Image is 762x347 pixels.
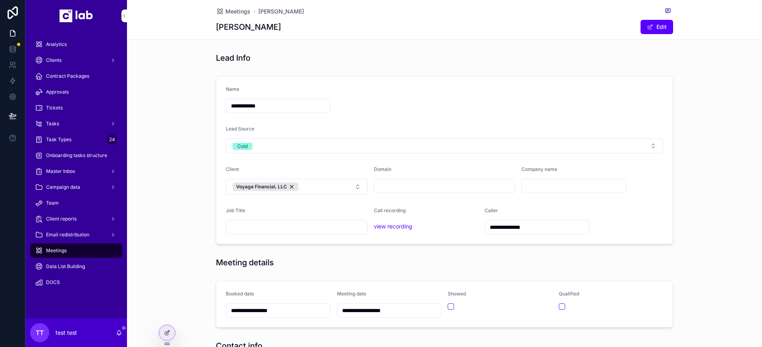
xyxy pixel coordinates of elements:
span: Master Inbox [46,168,75,174]
span: Clients [46,57,62,63]
a: Meetings [30,243,122,258]
a: Clients [30,53,122,67]
span: Email redistribution [46,232,89,238]
span: Lead Source [226,126,254,132]
span: Meetings [225,8,250,15]
h1: [PERSON_NAME] [216,21,281,33]
h1: Lead Info [216,52,250,63]
span: tt [36,328,44,337]
span: Client reports [46,216,77,222]
button: Edit [641,20,673,34]
a: Analytics [30,37,122,52]
span: Onboarding tasks structure [46,152,107,159]
span: Approvals [46,89,69,95]
span: Tickets [46,105,63,111]
span: Showed [448,291,466,297]
a: Contract Packages [30,69,122,83]
span: Caller [485,207,498,213]
a: Team [30,196,122,210]
span: Job Title [226,207,245,213]
a: Task Types24 [30,132,122,147]
span: Company name [521,166,557,172]
div: Cold [237,143,248,150]
a: Approvals [30,85,122,99]
p: test test [56,329,77,337]
span: Qualified [559,291,579,297]
a: Tasks [30,117,122,131]
span: Team [46,200,59,206]
a: Client reports [30,212,122,226]
button: Select Button [226,138,663,153]
a: Onboarding tasks structure [30,148,122,163]
div: 24 [107,135,117,144]
span: DOCS [46,279,60,286]
span: Data List Building [46,263,85,270]
h1: Meeting details [216,257,274,268]
span: Domain [374,166,391,172]
a: Master Inbox [30,164,122,178]
a: Campaign data [30,180,122,194]
span: Meetings [46,247,67,254]
a: [PERSON_NAME] [258,8,304,15]
span: Voyage Financial, LLC [236,184,287,190]
span: Name [226,86,239,92]
button: Unselect 286 [233,182,298,191]
span: Client [226,166,239,172]
a: view recording [374,223,412,230]
div: scrollable content [25,32,127,300]
a: Meetings [216,8,250,15]
a: Data List Building [30,259,122,274]
img: App logo [60,10,93,22]
a: Email redistribution [30,228,122,242]
button: Select Button [226,179,368,195]
span: Task Types [46,136,71,143]
span: Meeting date [337,291,366,297]
span: Campaign data [46,184,80,190]
span: Contract Packages [46,73,89,79]
span: Booked date [226,291,254,297]
a: DOCS [30,275,122,289]
a: Tickets [30,101,122,115]
span: Tasks [46,121,59,127]
span: Analytics [46,41,67,48]
span: Call recording [374,207,406,213]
